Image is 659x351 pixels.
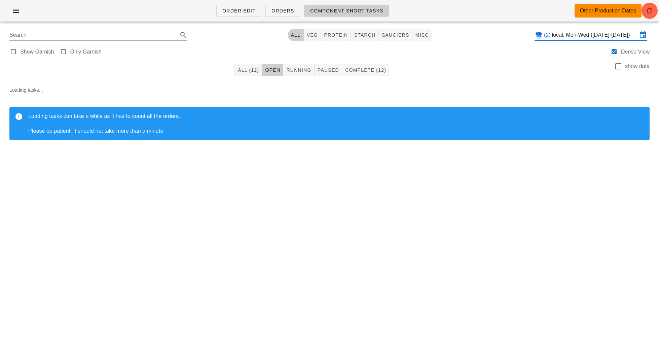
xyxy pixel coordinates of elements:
[351,29,378,41] button: starch
[544,32,552,38] div: (2)
[304,29,321,41] button: veg
[315,64,342,76] button: Paused
[379,29,412,41] button: sauciers
[234,64,262,76] button: All (12)
[381,32,409,38] span: sauciers
[283,64,314,76] button: Running
[621,49,650,55] label: Dense View
[222,8,256,13] span: Order Edit
[271,8,294,13] span: Orders
[70,49,102,55] label: Only Garnish
[412,29,432,41] button: misc
[286,67,311,73] span: Running
[310,8,383,13] span: Component Short Tasks
[317,67,339,73] span: Paused
[342,64,389,76] button: Complete (12)
[291,32,301,38] span: All
[4,81,655,151] div: Loading tasks...
[354,32,375,38] span: starch
[625,63,650,70] label: show data
[321,29,351,41] button: protein
[20,49,54,55] label: Show Garnish
[265,5,300,17] a: Orders
[288,29,304,41] button: All
[324,32,348,38] span: protein
[345,67,386,73] span: Complete (12)
[306,32,318,38] span: veg
[216,5,261,17] a: Order Edit
[237,67,259,73] span: All (12)
[580,7,636,15] div: Other Production Dates
[415,32,429,38] span: misc
[28,113,644,135] div: Loading tasks can take a while as it has to count all the orders. Please be patient, it should no...
[262,64,283,76] button: Open
[265,67,280,73] span: Open
[304,5,389,17] a: Component Short Tasks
